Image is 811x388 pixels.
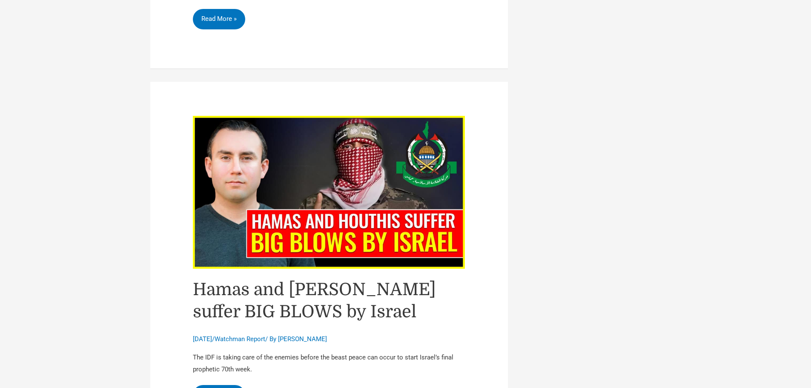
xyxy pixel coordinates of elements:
a: Hamas and [PERSON_NAME] suffer BIG BLOWS by Israel [193,280,436,322]
p: The IDF is taking care of the enemies before the beast peace can occur to start Israel’s final pr... [193,352,465,376]
a: Read More » [193,9,245,29]
span: [DATE] [193,335,212,343]
a: Watchman Report [215,335,265,343]
a: Read: Hamas and Houthis suffer BIG BLOWS by Israel [193,188,465,196]
div: / / By [193,335,465,344]
a: [PERSON_NAME] [278,335,327,343]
